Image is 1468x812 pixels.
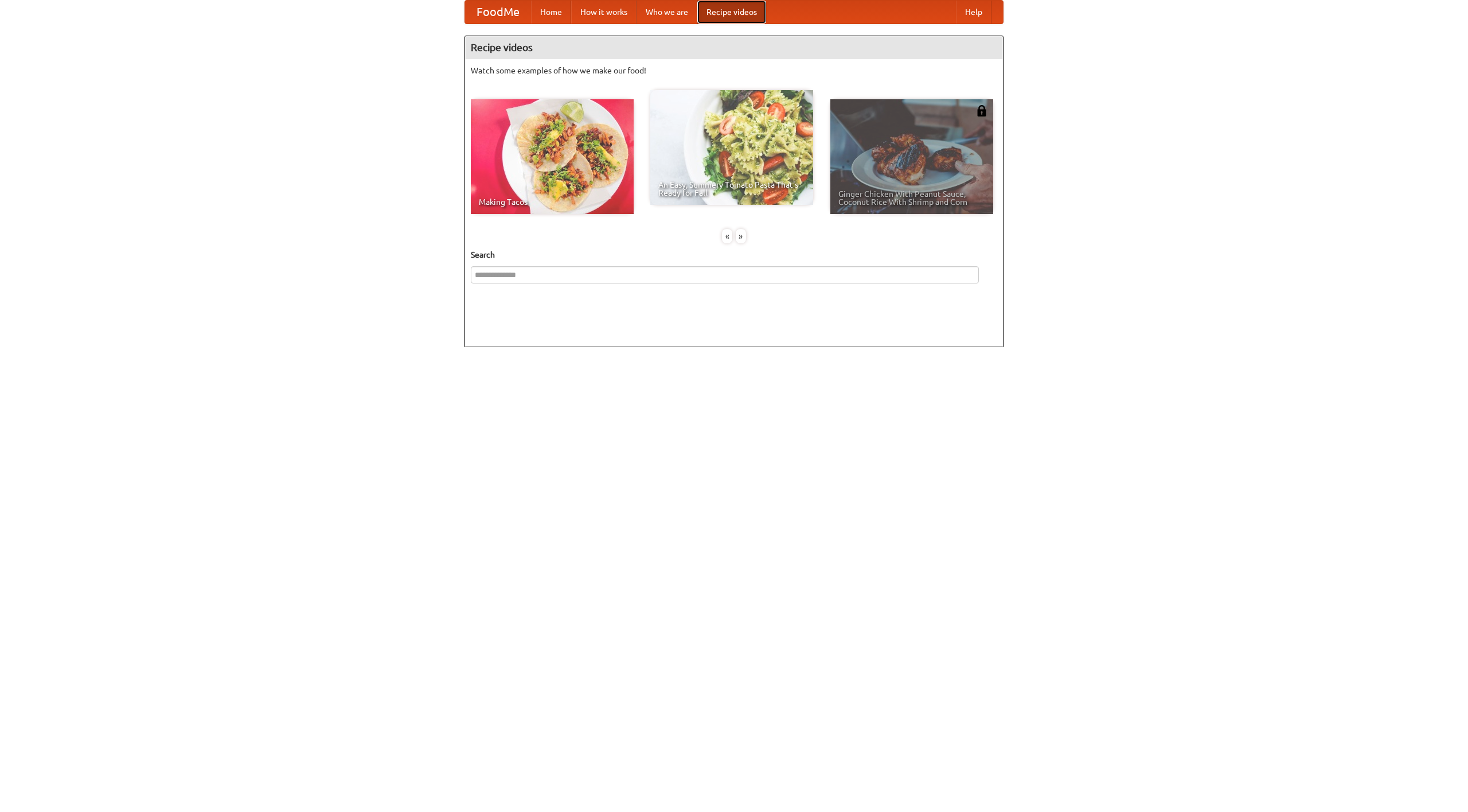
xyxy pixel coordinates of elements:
a: Help [956,1,991,24]
a: An Easy, Summery Tomato Pasta That's Ready for Fall [650,90,813,205]
img: 483408.png [976,105,987,116]
div: « [722,229,732,243]
div: » [736,229,746,243]
span: Making Tacos [479,198,626,206]
h4: Recipe videos [465,36,1003,59]
a: Recipe videos [697,1,766,24]
h5: Search [471,249,997,261]
p: Watch some examples of how we make our food! [471,65,997,76]
a: How it works [571,1,637,24]
a: Home [531,1,571,24]
a: Making Tacos [471,99,634,214]
a: FoodMe [465,1,531,24]
a: Who we are [637,1,697,24]
span: An Easy, Summery Tomato Pasta That's Ready for Fall [658,181,805,197]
